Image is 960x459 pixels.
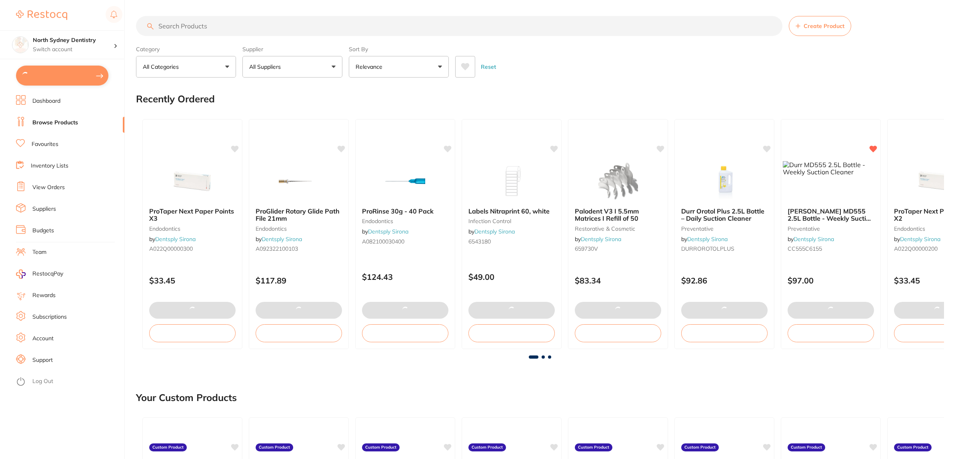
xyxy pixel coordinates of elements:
[788,245,874,252] small: CC555C6155
[33,36,114,44] h4: North Sydney Dentistry
[256,443,293,451] label: Custom Product
[32,248,46,256] a: Team
[149,208,236,222] b: ProTaper Next Paper Points X3
[468,228,515,235] span: by
[681,245,768,252] small: DURROROTOLPLUS
[256,226,342,232] small: endodontics
[681,226,768,232] small: preventative
[788,208,874,222] b: Durr MD555 2.5L Bottle - Weekly Suction Cleaner
[143,63,182,71] p: All Categories
[783,161,879,176] img: Durr MD555 2.5L Bottle - Weekly Suction Cleaner
[149,226,236,232] small: endodontics
[136,16,782,36] input: Search Products
[789,16,851,36] button: Create Product
[581,235,621,243] a: Dentsply Sirona
[681,208,768,222] b: Durr Orotol Plus 2.5L Bottle – Daily Suction Cleaner
[149,276,236,285] p: $33.45
[32,270,63,278] span: RestocqPay
[32,377,53,385] a: Log Out
[136,56,236,78] button: All Categories
[32,227,54,235] a: Budgets
[468,218,555,224] small: infection control
[468,208,555,215] b: Labels Nitraprint 60, white
[32,119,78,127] a: Browse Products
[468,443,506,451] label: Custom Product
[242,46,342,53] label: Supplier
[575,443,612,451] label: Custom Product
[698,161,750,201] img: Durr Orotol Plus 2.5L Bottle – Daily Suction Cleaner
[468,272,555,281] p: $49.00
[788,276,874,285] p: $97.00
[362,228,408,235] span: by
[356,63,386,71] p: Relevance
[900,235,940,243] a: Dentsply Sirona
[681,235,728,243] span: by
[474,228,515,235] a: Dentsply Sirona
[16,269,26,279] img: RestocqPay
[575,226,661,232] small: restorative & cosmetic
[32,205,56,213] a: Suppliers
[32,313,67,321] a: Subscriptions
[256,235,302,243] span: by
[16,269,63,279] a: RestocqPay
[468,238,555,245] small: 6543180
[31,162,68,170] a: Inventory Lists
[788,235,834,243] span: by
[136,94,215,105] h2: Recently Ordered
[486,161,538,201] img: Labels Nitraprint 60, white
[16,375,122,388] button: Log Out
[894,443,932,451] label: Custom Product
[242,56,342,78] button: All Suppliers
[155,235,196,243] a: Dentsply Sirona
[894,235,940,243] span: by
[32,140,58,148] a: Favourites
[32,335,54,343] a: Account
[256,245,342,252] small: A092322100103
[575,276,661,285] p: $83.34
[379,161,431,201] img: ProRinse 30g - 40 Pack
[362,443,400,451] label: Custom Product
[788,443,825,451] label: Custom Product
[33,46,114,54] p: Switch account
[166,161,218,201] img: ProTaper Next Paper Points X3
[262,235,302,243] a: Dentsply Sirona
[681,276,768,285] p: $92.86
[362,272,448,281] p: $124.43
[32,97,60,105] a: Dashboard
[249,63,284,71] p: All Suppliers
[687,235,728,243] a: Dentsply Sirona
[149,235,196,243] span: by
[136,392,237,403] h2: Your Custom Products
[149,245,236,252] small: A022Q00000300
[16,10,67,20] img: Restocq Logo
[12,37,28,53] img: North Sydney Dentistry
[804,23,844,29] span: Create Product
[136,46,236,53] label: Category
[349,56,449,78] button: Relevance
[681,443,719,451] label: Custom Product
[362,208,448,215] b: ProRinse 30g - 40 Pack
[575,245,661,252] small: 659730V
[575,235,621,243] span: by
[788,226,874,232] small: preventative
[349,46,449,53] label: Sort By
[149,443,187,451] label: Custom Product
[362,218,448,224] small: endodontics
[592,161,644,201] img: Palodent V3 I 5.5mm Matrices I Refill of 50
[794,235,834,243] a: Dentsply Sirona
[478,56,498,78] button: Reset
[256,208,342,222] b: ProGlider Rotary Glide Path File 21mm
[362,238,448,245] small: A082100030400
[368,228,408,235] a: Dentsply Sirona
[575,208,661,222] b: Palodent V3 I 5.5mm Matrices I Refill of 50
[16,6,67,24] a: Restocq Logo
[256,276,342,285] p: $117.89
[32,184,65,192] a: View Orders
[32,356,53,364] a: Support
[273,161,325,201] img: ProGlider Rotary Glide Path File 21mm
[32,291,56,299] a: Rewards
